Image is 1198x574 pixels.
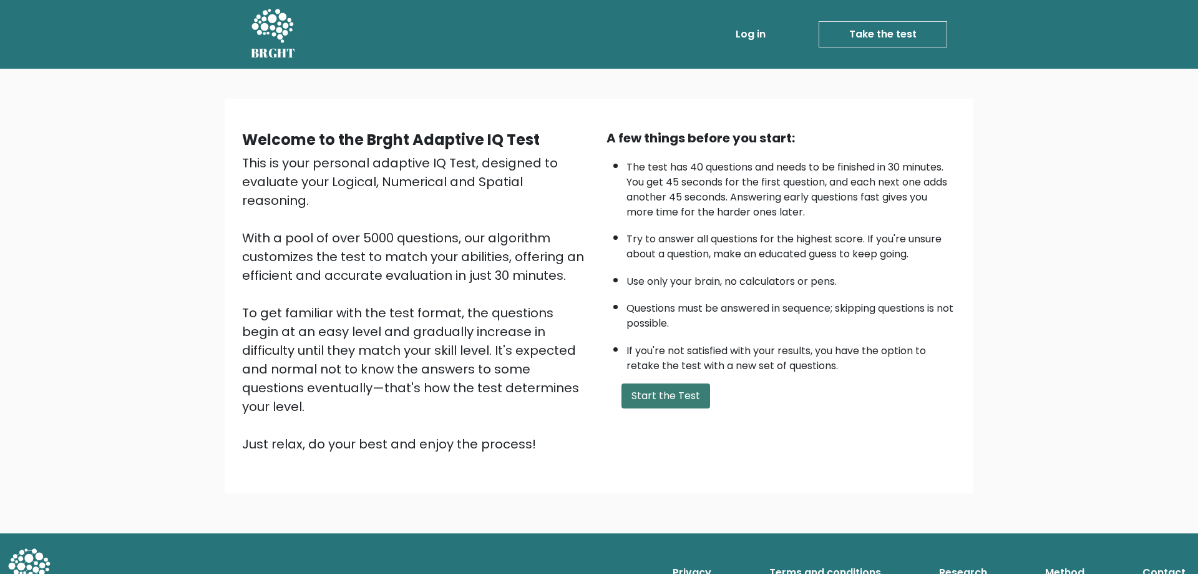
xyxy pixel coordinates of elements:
[626,268,956,289] li: Use only your brain, no calculators or pens.
[242,154,592,453] div: This is your personal adaptive IQ Test, designed to evaluate your Logical, Numerical and Spatial ...
[626,154,956,220] li: The test has 40 questions and needs to be finished in 30 minutes. You get 45 seconds for the firs...
[626,337,956,374] li: If you're not satisfied with your results, you have the option to retake the test with a new set ...
[242,129,540,150] b: Welcome to the Brght Adaptive IQ Test
[251,5,296,64] a: BRGHT
[606,129,956,147] div: A few things before you start:
[626,295,956,331] li: Questions must be answered in sequence; skipping questions is not possible.
[621,383,710,408] button: Start the Test
[731,22,771,47] a: Log in
[819,21,947,47] a: Take the test
[626,225,956,262] li: Try to answer all questions for the highest score. If you're unsure about a question, make an edu...
[251,46,296,61] h5: BRGHT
